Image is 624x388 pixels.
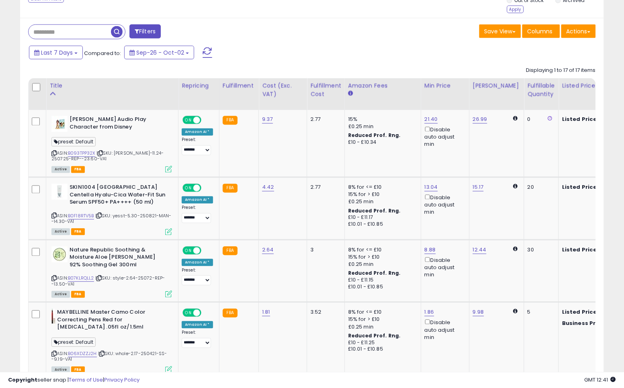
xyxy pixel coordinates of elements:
div: 8% for <= £10 [348,184,415,191]
a: 21.40 [425,116,438,124]
button: Columns [522,25,560,38]
span: preset: Default [51,137,96,147]
span: OFF [200,310,213,317]
div: £0.25 min [348,123,415,131]
a: 12.44 [473,246,486,254]
div: Amazon AI * [182,129,213,136]
span: ON [183,185,193,192]
small: FBA [223,184,238,193]
div: 0 [528,116,552,123]
div: Apply [507,6,524,13]
a: B06XDZZJ2H [68,351,97,357]
b: Listed Price: [562,184,599,191]
img: 41zSmsG8+6L._SL40_.jpg [51,116,68,132]
span: preset: Default [51,338,96,347]
button: Last 7 Days [29,46,83,59]
div: Amazon Fees [348,82,418,90]
div: ASIN: [51,116,172,172]
div: £10.01 - £10.85 [348,346,415,353]
button: Actions [561,25,596,38]
div: Fulfillment Cost [310,82,341,98]
div: Fulfillment [223,82,255,90]
div: £10 - £10.34 [348,139,415,146]
small: FBA [223,116,238,125]
div: Preset: [182,330,213,348]
div: Disable auto adjust min [425,193,463,216]
div: Preset: [182,205,213,223]
div: Disable auto adjust min [425,125,463,148]
a: 2.64 [262,246,274,254]
small: FBA [223,309,238,318]
b: Reduced Prof. Rng. [348,208,401,214]
span: FBA [71,291,85,298]
span: FBA [71,166,85,173]
div: seller snap | | [8,376,140,384]
button: Filters [129,25,161,39]
div: 30 [528,247,552,254]
a: Privacy Policy [104,376,140,384]
span: OFF [200,247,213,254]
div: Amazon AI * [182,321,213,329]
div: 3.52 [310,309,339,316]
img: 31455-PkD0L._SL40_.jpg [51,309,55,325]
span: Sep-26 - Oct-02 [136,49,184,57]
a: 15.17 [473,184,484,192]
div: £0.25 min [348,324,415,331]
a: 13.04 [425,184,438,192]
div: 5 [528,309,552,316]
b: Reduced Prof. Rng. [348,270,401,277]
div: 15% for > £10 [348,191,415,198]
div: Title [49,82,175,90]
span: FBA [71,229,85,235]
b: [PERSON_NAME] Audio Play Character from Disney [70,116,167,133]
b: Listed Price: [562,308,599,316]
div: 3 [310,247,339,254]
div: Displaying 1 to 17 of 17 items [526,67,596,74]
div: Fulfillable Quantity [528,82,555,98]
span: | SKU: [PERSON_NAME]-11.24-250725-REP--23.60-VA1 [51,150,164,162]
span: | SKU: style-2.64-25072-REP--13.50-VA1 [51,275,165,287]
span: ON [183,247,193,254]
span: | SKU: yesst-5.30-250821-MAN--14.30-VA1 [51,213,172,225]
div: Amazon AI * [182,259,213,266]
span: All listings currently available for purchase on Amazon [51,291,70,298]
div: £10 - £11.15 [348,277,415,284]
a: Terms of Use [69,376,103,384]
button: Sep-26 - Oct-02 [124,46,194,59]
span: Columns [528,27,553,35]
b: Listed Price: [562,246,599,254]
div: Disable auto adjust min [425,318,463,341]
small: FBA [223,247,238,255]
span: OFF [200,117,213,124]
b: Reduced Prof. Rng. [348,333,401,339]
div: ASIN: [51,184,172,235]
span: ON [183,117,193,124]
div: 8% for <= £10 [348,247,415,254]
img: 51awVAd+DiL._SL40_.jpg [51,247,68,263]
div: Preset: [182,268,213,286]
div: £0.25 min [348,198,415,206]
div: £10.01 - £10.85 [348,221,415,228]
div: 15% [348,116,415,123]
a: B093TPP32X [68,150,95,157]
div: Cost (Exc. VAT) [262,82,304,98]
div: 2.77 [310,116,339,123]
span: | SKU: whole-2.17-250421-SS--9.19-VA1 [51,351,167,363]
div: Disable auto adjust min [425,256,463,279]
button: Save View [479,25,521,38]
div: 15% for > £10 [348,254,415,261]
div: £10 - £11.17 [348,214,415,221]
span: OFF [200,185,213,192]
div: [PERSON_NAME] [473,82,521,90]
span: Last 7 Days [41,49,73,57]
a: 1.81 [262,308,270,317]
b: MAYBELLINE Master Camo Color Correcting Pens Red for [MEDICAL_DATA] .05fl oz/1.5ml [57,309,155,333]
b: Nature Republic Soothing & Moisture Aloe [PERSON_NAME] 92% Soothing Gel 300ml [70,247,167,271]
div: 8% for <= £10 [348,309,415,316]
div: 15% for > £10 [348,316,415,323]
b: Business Price: [562,320,606,327]
div: ASIN: [51,247,172,297]
span: All listings currently available for purchase on Amazon [51,166,70,173]
div: £10 - £11.25 [348,340,415,347]
a: 9.98 [473,308,484,317]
